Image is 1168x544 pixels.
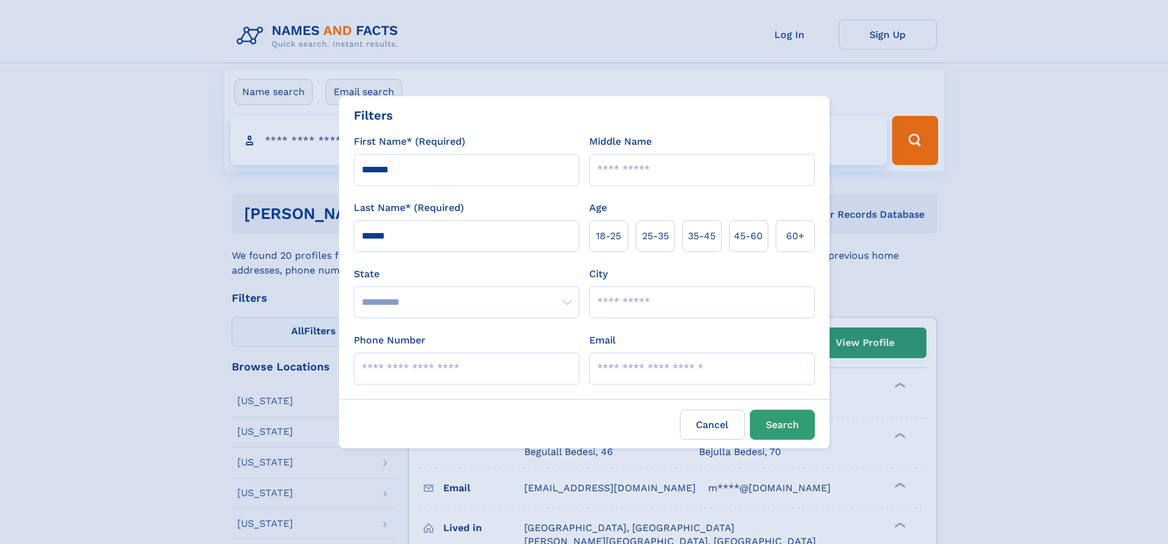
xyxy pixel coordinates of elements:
div: Filters [354,106,393,125]
span: 45‑60 [734,229,763,243]
span: 35‑45 [688,229,716,243]
label: Cancel [680,410,745,440]
button: Search [750,410,815,440]
label: First Name* (Required) [354,134,465,149]
label: Email [589,333,616,348]
label: Last Name* (Required) [354,201,464,215]
span: 25‑35 [642,229,669,243]
span: 18‑25 [596,229,621,243]
label: State [354,267,579,282]
label: Age [589,201,607,215]
span: 60+ [786,229,804,243]
label: City [589,267,608,282]
label: Middle Name [589,134,652,149]
label: Phone Number [354,333,426,348]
